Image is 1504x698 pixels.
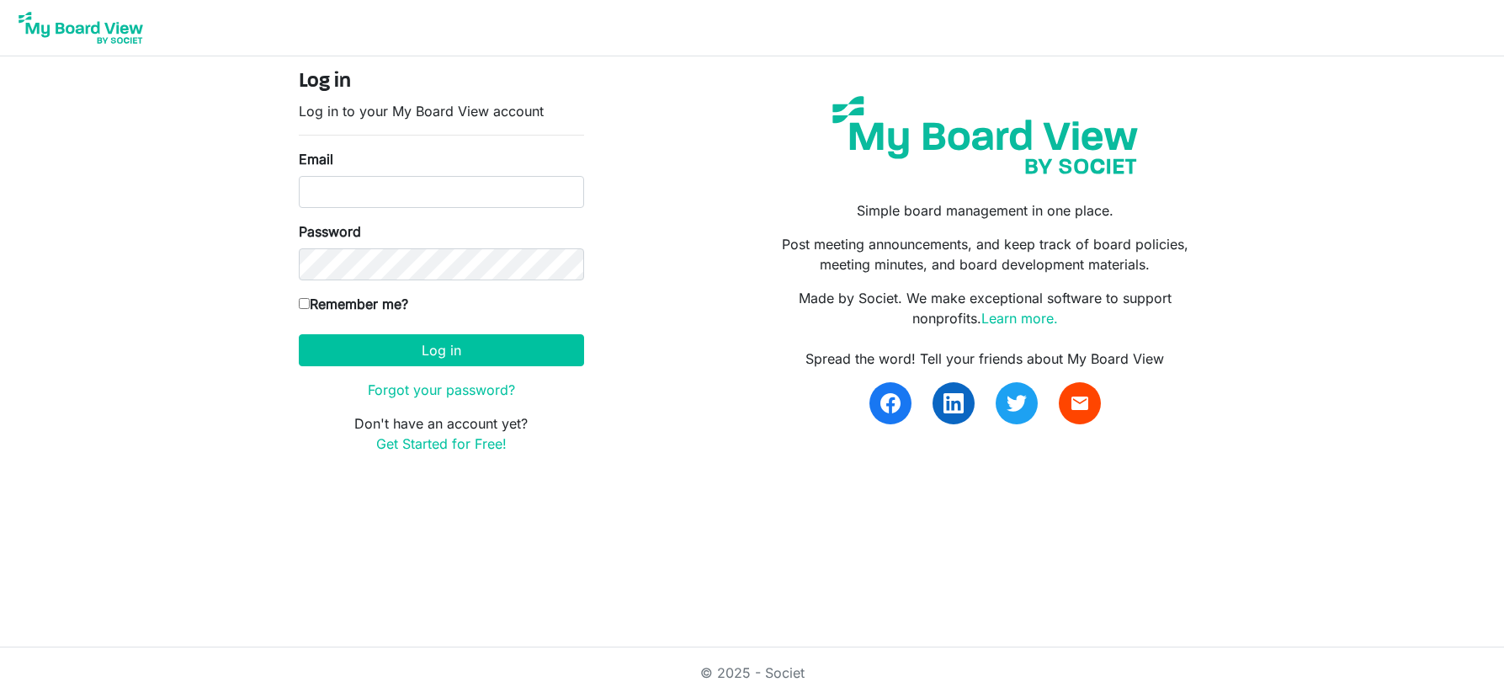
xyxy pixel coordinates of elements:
label: Email [299,149,333,169]
a: Forgot your password? [368,381,515,398]
button: Log in [299,334,584,366]
label: Remember me? [299,294,408,314]
h4: Log in [299,70,584,94]
p: Log in to your My Board View account [299,101,584,121]
a: © 2025 - Societ [700,664,805,681]
span: email [1070,393,1090,413]
label: Password [299,221,361,242]
img: My Board View Logo [13,7,148,49]
img: my-board-view-societ.svg [820,83,1151,187]
p: Don't have an account yet? [299,413,584,454]
a: email [1059,382,1101,424]
img: facebook.svg [880,393,901,413]
img: linkedin.svg [943,393,964,413]
div: Spread the word! Tell your friends about My Board View [764,349,1205,369]
input: Remember me? [299,298,310,309]
a: Learn more. [981,310,1058,327]
img: twitter.svg [1007,393,1027,413]
p: Made by Societ. We make exceptional software to support nonprofits. [764,288,1205,328]
p: Post meeting announcements, and keep track of board policies, meeting minutes, and board developm... [764,234,1205,274]
p: Simple board management in one place. [764,200,1205,221]
a: Get Started for Free! [376,435,507,452]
